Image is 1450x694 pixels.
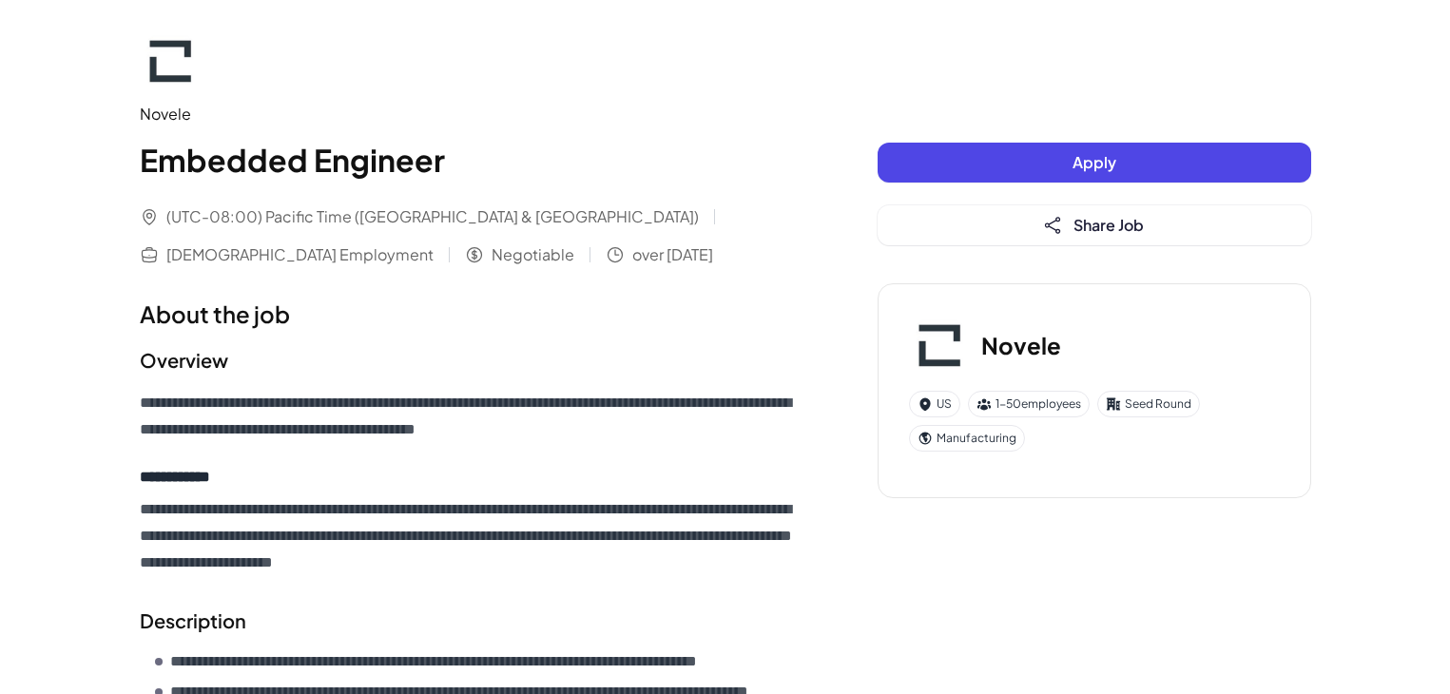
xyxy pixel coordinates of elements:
[968,391,1090,417] div: 1-50 employees
[878,205,1311,245] button: Share Job
[140,297,802,331] h1: About the job
[1073,215,1144,235] span: Share Job
[632,243,713,266] span: over [DATE]
[492,243,574,266] span: Negotiable
[1097,391,1200,417] div: Seed Round
[909,391,960,417] div: US
[166,205,699,228] span: (UTC-08:00) Pacific Time ([GEOGRAPHIC_DATA] & [GEOGRAPHIC_DATA])
[140,137,802,183] h1: Embedded Engineer
[166,243,434,266] span: [DEMOGRAPHIC_DATA] Employment
[909,315,970,376] img: No
[1073,152,1116,172] span: Apply
[140,30,201,91] img: No
[878,143,1311,183] button: Apply
[140,607,802,635] h2: Description
[981,328,1061,362] h3: Novele
[909,425,1025,452] div: Manufacturing
[140,346,802,375] h2: Overview
[140,103,802,125] div: Novele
